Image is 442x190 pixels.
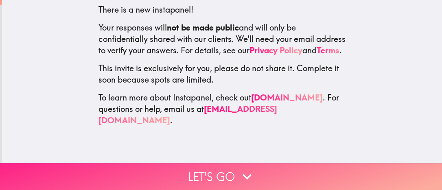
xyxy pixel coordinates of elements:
b: not be made public [167,22,239,33]
a: [DOMAIN_NAME] [251,92,323,103]
span: There is a new instapanel! [98,4,193,15]
a: [EMAIL_ADDRESS][DOMAIN_NAME] [98,104,277,125]
p: To learn more about Instapanel, check out . For questions or help, email us at . [98,92,346,126]
a: Terms [317,45,339,55]
a: Privacy Policy [249,45,302,55]
p: This invite is exclusively for you, please do not share it. Complete it soon because spots are li... [98,63,346,85]
p: Your responses will and will only be confidentially shared with our clients. We'll need your emai... [98,22,346,56]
